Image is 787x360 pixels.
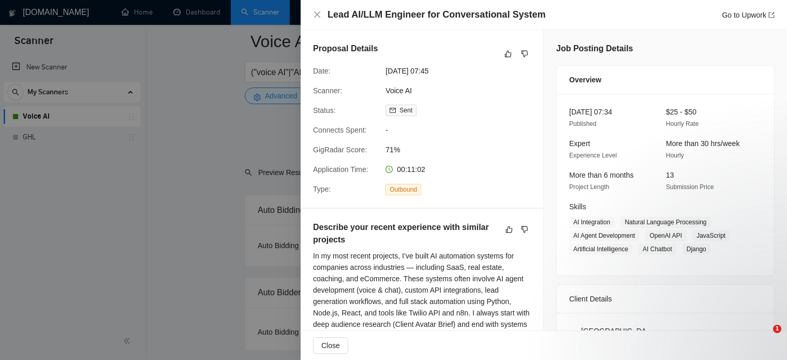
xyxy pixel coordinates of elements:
span: 71% [385,144,541,155]
span: Experience Level [569,152,617,159]
button: like [502,48,514,60]
span: 00:11:02 [397,165,425,174]
h5: Describe your recent experience with similar projects [313,221,498,246]
span: Voice AI [385,85,541,96]
span: dislike [521,50,528,58]
span: Hourly [666,152,684,159]
span: Status: [313,106,336,114]
span: Hourly Rate [666,120,699,127]
div: In my most recent projects, I’ve built AI automation systems for companies across industries — in... [313,250,531,353]
span: More than 6 months [569,171,634,179]
span: close [313,10,321,19]
span: Application Time: [313,165,368,174]
span: [DATE] 07:45 [385,65,541,77]
span: dislike [521,225,528,234]
span: AI Integration [569,217,614,228]
span: Published [569,120,597,127]
span: AI Chatbot [638,243,676,255]
span: - [385,124,541,136]
a: Go to Upworkexport [722,11,775,19]
span: Artificial Intelligence [569,243,632,255]
span: Date: [313,67,330,75]
span: GigRadar Score: [313,146,367,154]
span: like [506,225,513,234]
h5: Proposal Details [313,42,378,55]
span: AI Agent Development [569,230,639,241]
button: dislike [518,223,531,236]
span: export [768,12,775,18]
span: Type: [313,185,331,193]
span: More than 30 hrs/week [666,139,739,148]
span: Submission Price [666,183,714,191]
span: Close [321,340,340,351]
button: Close [313,337,348,354]
span: Skills [569,203,586,211]
span: Expert [569,139,590,148]
span: Django [682,243,710,255]
h4: Lead AI/LLM Engineer for Conversational System [328,8,545,21]
h5: Job Posting Details [556,42,633,55]
div: Client Details [569,285,762,313]
span: Natural Language Processing [620,217,710,228]
span: OpenAI API [645,230,686,241]
span: JavaScript [692,230,730,241]
span: Overview [569,74,601,85]
span: Project Length [569,183,609,191]
button: Close [313,10,321,19]
span: mail [390,107,396,113]
iframe: Intercom live chat [752,325,777,350]
span: 13 [666,171,674,179]
span: Outbound [385,184,421,195]
button: dislike [518,48,531,60]
span: clock-circle [385,166,393,173]
span: [DATE] 07:34 [569,108,612,116]
button: like [503,223,515,236]
span: [GEOGRAPHIC_DATA] [581,325,649,348]
span: Scanner: [313,87,342,95]
span: Connects Spent: [313,126,367,134]
span: 1 [773,325,781,333]
span: Sent [399,107,412,114]
span: like [504,50,512,58]
span: $25 - $50 [666,108,696,116]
